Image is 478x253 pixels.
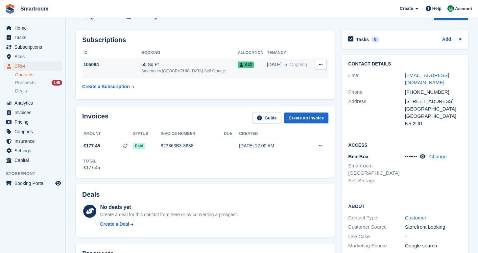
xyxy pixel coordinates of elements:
a: Create a Deal [100,221,238,228]
a: Preview store [54,179,62,187]
div: Contact Type [348,214,405,222]
div: [GEOGRAPHIC_DATA] [405,113,462,120]
div: 105084 [82,61,141,68]
div: Smartroom [GEOGRAPHIC_DATA] Self Storage [141,68,238,74]
span: Create [400,5,413,12]
span: Settings [14,146,54,155]
div: [DATE] 12:00 AM [239,142,303,149]
div: Google search [405,242,462,250]
span: BearBox [348,154,369,159]
a: menu [3,23,62,33]
div: [STREET_ADDRESS] [405,98,462,105]
a: Guide [252,113,281,123]
div: £177.45 [84,164,100,171]
th: Created [239,129,303,139]
div: 146 [52,80,62,86]
span: Insurance [14,137,54,146]
a: Contacts [15,72,62,78]
img: Jacob Gabriel [447,5,454,12]
th: Due [224,129,239,139]
a: menu [3,52,62,61]
div: - [405,233,462,240]
a: Change [429,154,447,159]
a: menu [3,117,62,127]
a: [EMAIL_ADDRESS][DOMAIN_NAME] [405,72,449,86]
h2: About [348,203,462,209]
span: £177.45 [84,142,100,149]
div: 0 [371,37,379,42]
h2: Contact Details [348,62,462,67]
a: Deals [15,88,62,94]
h2: Tasks [356,37,369,42]
div: N5 2UR [405,120,462,128]
a: menu [3,146,62,155]
h2: Access [348,141,462,148]
th: Amount [82,129,133,139]
div: Create a Subscription [82,83,130,90]
div: Marketing Source [348,242,405,250]
a: menu [3,62,62,71]
th: Tenancy [267,48,313,58]
div: Total [84,158,100,164]
a: menu [3,179,62,188]
div: Address [348,98,405,127]
a: menu [3,98,62,108]
div: 823863B3-3638 [161,142,224,149]
span: Analytics [14,98,54,108]
a: Create a Subscription [82,81,134,93]
th: Invoice number [161,129,224,139]
h2: Subscriptions [82,36,328,44]
th: Allocation [238,48,267,58]
span: Pricing [14,117,54,127]
span: Subscriptions [14,42,54,52]
div: Email [348,72,405,87]
a: Customer [405,215,426,220]
span: Invoices [14,108,54,117]
a: Create an Invoice [284,113,329,123]
img: stora-icon-8386f47178a22dfd0bd8f6a31ec36ba5ce8667c1dd55bd0f319d3a0aa187defe.svg [5,4,15,14]
div: No deals yet [100,203,238,211]
div: 50 Sq Ft [141,61,238,68]
th: Booking [141,48,238,58]
span: ••••••• [405,154,417,159]
div: Storefront booking [405,223,462,231]
a: menu [3,127,62,136]
li: Smartroom [GEOGRAPHIC_DATA] Self Storage [348,162,405,185]
span: Ongoing [290,62,307,67]
span: Sites [14,52,54,61]
span: Tasks [14,33,54,42]
span: Account [455,6,472,12]
span: CRM [14,62,54,71]
div: Create a Deal [100,221,129,228]
span: Deals [15,88,27,94]
span: A42 [238,62,254,68]
a: menu [3,33,62,42]
h2: Invoices [82,113,108,123]
a: Add [442,36,451,43]
a: menu [3,137,62,146]
a: menu [3,42,62,52]
span: Capital [14,156,54,165]
div: Use Case [348,233,405,240]
span: Help [432,5,442,12]
div: [PHONE_NUMBER] [405,89,462,96]
a: menu [3,108,62,117]
span: [DATE] [267,61,281,68]
div: [GEOGRAPHIC_DATA] [405,105,462,113]
div: Customer Source [348,223,405,231]
th: ID [82,48,141,58]
span: Paid [133,143,145,149]
a: Prospects 146 [15,79,62,86]
div: Create a deal for this contact from here or by converting a prospect. [100,211,238,218]
span: Booking Portal [14,179,54,188]
span: Prospects [15,80,36,86]
th: Status [133,129,160,139]
span: Storefront [6,170,65,177]
h2: Deals [82,191,100,198]
div: Phone [348,89,405,96]
a: Smartroom [18,3,51,14]
span: Coupons [14,127,54,136]
a: menu [3,156,62,165]
span: Home [14,23,54,33]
